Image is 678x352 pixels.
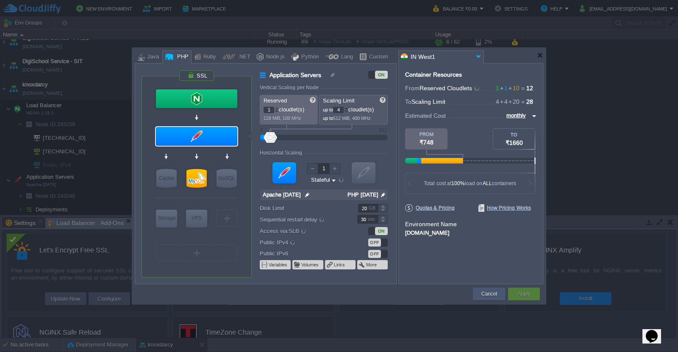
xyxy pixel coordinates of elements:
[508,98,513,105] span: +
[496,98,499,105] span: 4
[264,97,287,104] span: Reserved
[323,116,333,121] span: up to
[217,169,237,188] div: NoSQL
[508,85,513,91] span: +
[368,250,381,258] div: OFF
[264,116,301,121] span: 128 MiB, 100 MHz
[260,226,346,236] label: Access via SLB
[260,85,321,91] div: Vertical Scaling per Node
[156,169,177,188] div: Cache
[405,132,447,137] div: FROM
[323,104,385,113] p: cloudlet(s)
[333,116,371,121] span: 512 MiB, 400 MHz
[260,215,346,224] label: Sequential restart delay
[264,104,315,113] p: cloudlet(s)
[420,85,480,91] span: Reserved Cloudlets
[368,238,381,247] div: OFF
[526,98,533,105] span: 28
[156,210,177,227] div: Storage Containers
[405,72,462,78] div: Container Resources
[499,98,508,105] span: 4
[499,85,508,91] span: 1
[520,85,526,91] span: =
[216,210,237,227] div: Create New Layer
[260,127,263,133] div: 0
[334,261,346,268] button: Links
[506,139,523,146] span: ₹1660
[186,210,207,227] div: Elastic VPS
[478,204,531,212] span: How Pricing Works
[405,85,420,91] span: From
[367,51,388,64] div: Custom
[186,169,207,188] div: SQL Databases
[264,51,285,64] div: Node.js
[144,51,159,64] div: Java
[508,85,520,91] span: 10
[405,98,411,105] span: To
[269,261,288,268] button: Variables
[369,204,377,212] div: GB
[175,51,189,64] div: PHP
[301,261,320,268] button: Volumes
[260,150,304,156] div: Horizontal Scaling
[235,51,250,64] div: .NET
[379,127,387,133] div: 512
[526,85,533,91] span: 12
[260,204,346,213] label: Disk Limit
[339,51,353,64] div: Lang
[368,215,377,223] div: sec
[260,238,346,247] label: Public IPv4
[405,221,457,227] label: Environment Name
[156,127,237,146] div: Application Servers
[366,261,378,268] button: More
[156,244,237,261] div: Create New Layer
[299,51,319,64] div: Python
[481,290,497,298] button: Cancel
[201,51,216,64] div: Ruby
[493,132,535,137] div: TO
[411,98,445,105] span: Scaling Limit
[517,290,530,298] button: Apply
[499,98,504,105] span: +
[156,210,177,227] div: Storage
[405,228,536,236] div: [DOMAIN_NAME]
[508,98,520,105] span: 20
[156,89,237,108] div: Load Balancer
[323,107,333,112] span: up to
[420,139,433,146] span: ₹748
[499,85,504,91] span: +
[217,169,237,188] div: NoSQL Databases
[496,85,499,91] span: 1
[520,98,526,105] span: =
[375,71,388,79] div: ON
[642,318,670,344] iframe: chat widget
[186,210,207,227] div: VPS
[323,97,355,104] span: Scaling Limit
[260,249,346,258] label: Public IPv6
[375,227,388,235] div: ON
[405,204,455,212] span: Quotas & Pricing
[405,111,446,120] span: Estimated Cost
